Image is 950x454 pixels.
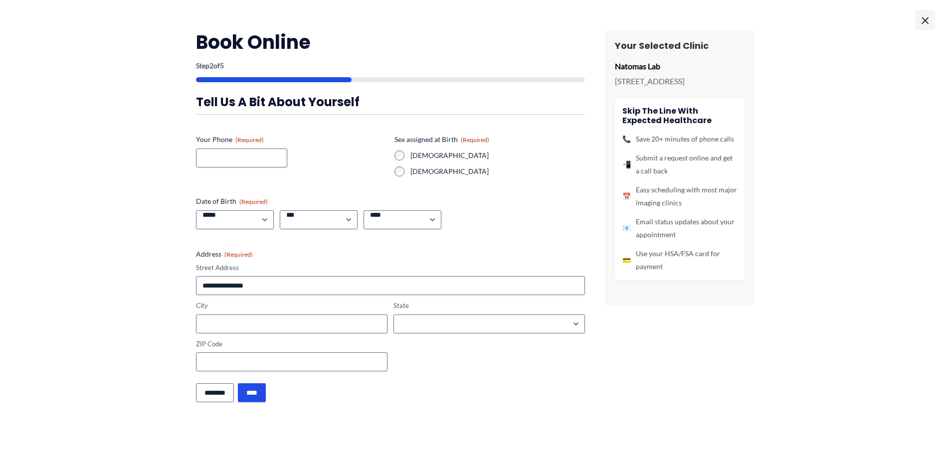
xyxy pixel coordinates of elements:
[615,59,745,74] p: Natomas Lab
[410,151,585,160] label: [DEMOGRAPHIC_DATA]
[196,339,387,349] label: ZIP Code
[196,196,268,206] legend: Date of Birth
[209,61,213,70] span: 2
[622,158,631,171] span: 📲
[615,40,745,51] h3: Your Selected Clinic
[622,222,631,235] span: 📧
[622,133,737,146] li: Save 20+ minutes of phone calls
[224,251,253,258] span: (Required)
[196,30,585,54] h2: Book Online
[622,106,737,125] h4: Skip the line with Expected Healthcare
[461,136,489,144] span: (Required)
[220,61,224,70] span: 5
[235,136,264,144] span: (Required)
[239,198,268,205] span: (Required)
[622,183,737,209] li: Easy scheduling with most major imaging clinics
[622,190,631,203] span: 📅
[410,166,585,176] label: [DEMOGRAPHIC_DATA]
[196,135,386,145] label: Your Phone
[196,301,387,310] label: City
[915,10,935,30] span: ×
[196,263,585,273] label: Street Address
[394,135,489,145] legend: Sex assigned at Birth
[615,74,745,89] p: [STREET_ADDRESS]
[622,247,737,273] li: Use your HSA/FSA card for payment
[622,151,737,177] li: Submit a request online and get a call back
[622,133,631,146] span: 📞
[196,62,585,69] p: Step of
[622,254,631,267] span: 💳
[196,94,585,110] h3: Tell us a bit about yourself
[622,215,737,241] li: Email status updates about your appointment
[393,301,585,310] label: State
[196,249,253,259] legend: Address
